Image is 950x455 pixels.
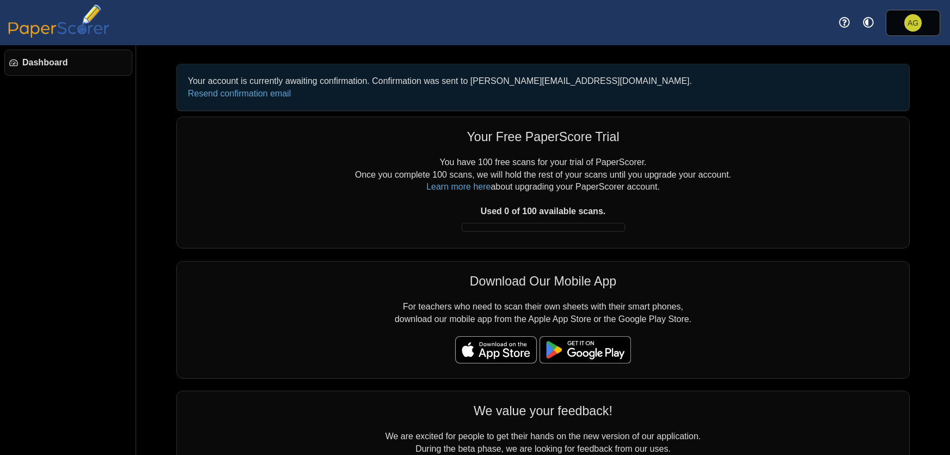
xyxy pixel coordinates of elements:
[4,50,132,76] a: Dashboard
[182,70,904,105] div: Your account is currently awaiting confirmation. Confirmation was sent to [PERSON_NAME][EMAIL_ADD...
[908,19,918,27] span: Anna Grigsby
[188,156,898,237] div: You have 100 free scans for your trial of PaperScorer. Once you complete 100 scans, we will hold ...
[540,336,631,363] img: google-play-badge.png
[426,182,491,191] a: Learn more here
[4,30,113,39] a: PaperScorer
[22,57,127,69] span: Dashboard
[481,207,605,216] b: Used 0 of 100 available scans.
[188,402,898,420] div: We value your feedback!
[455,336,537,363] img: apple-store-badge.svg
[188,89,291,98] a: Resend confirmation email
[188,272,898,290] div: Download Our Mobile App
[4,4,113,38] img: PaperScorer
[188,128,898,145] div: Your Free PaperScore Trial
[904,14,922,32] span: Anna Grigsby
[176,261,910,379] div: For teachers who need to scan their own sheets with their smart phones, download our mobile app f...
[886,10,940,36] a: Anna Grigsby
